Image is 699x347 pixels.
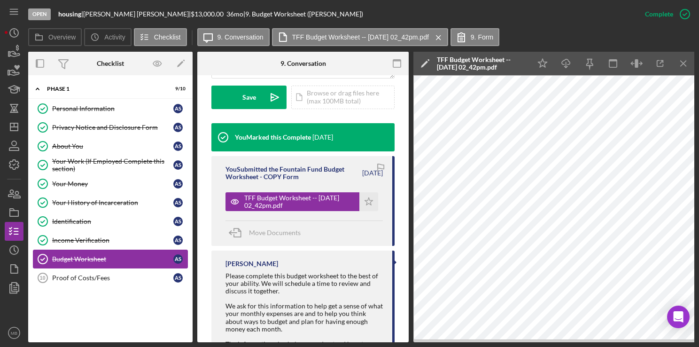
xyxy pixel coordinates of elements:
div: Your Work (If Employed Complete this section) [52,158,173,173]
label: TFF Budget Worksheet -- [DATE] 02_42pm.pdf [292,33,429,41]
div: A S [173,104,183,113]
button: MB [5,323,23,342]
a: Your MoneyAS [33,174,188,193]
div: You Submitted the Fountain Fund Budget Worksheet - COPY Form [225,166,361,181]
div: A S [173,123,183,132]
div: Personal Information [52,105,173,112]
label: 9. Conversation [217,33,264,41]
span: Move Documents [249,229,301,237]
div: | [58,10,83,18]
div: 9. Conversation [280,60,326,67]
div: Privacy Notice and Disclosure Form [52,124,173,131]
label: 9. Form [471,33,493,41]
a: Income VerificationAS [33,231,188,250]
div: Complete [645,5,673,24]
div: A S [173,160,183,170]
button: Complete [636,5,694,24]
label: Activity [104,33,125,41]
div: You Marked this Complete [235,134,311,141]
a: Privacy Notice and Disclosure FormAS [33,118,188,137]
div: Checklist [97,60,124,67]
div: Your History of Incarceration [52,199,173,206]
button: Activity [84,28,131,46]
a: Your History of IncarcerationAS [33,193,188,212]
div: | 9. Budget Worksheet ([PERSON_NAME]) [243,10,363,18]
div: A S [173,236,183,245]
div: A S [173,217,183,226]
text: MB [11,331,17,336]
b: housing [58,10,81,18]
div: [PERSON_NAME] [225,260,278,268]
a: 10Proof of Costs/FeesAS [33,268,188,287]
time: 2025-08-25 18:42 [362,169,383,177]
div: A S [173,179,183,189]
div: A S [173,198,183,207]
div: Save [242,86,256,109]
div: [PERSON_NAME] [PERSON_NAME] | [83,10,191,18]
div: About You [52,142,173,150]
div: 9 / 10 [169,86,186,92]
div: Budget Worksheet [52,255,173,263]
button: TFF Budget Worksheet -- [DATE] 02_42pm.pdf [272,28,448,46]
time: 2025-08-25 18:42 [312,134,333,141]
div: Identification [52,218,173,225]
div: A S [173,142,183,151]
button: Save [211,86,287,109]
button: TFF Budget Worksheet -- [DATE] 02_42pm.pdf [225,192,378,211]
div: TFF Budget Worksheet -- [DATE] 02_42pm.pdf [244,194,355,209]
div: Income Verification [52,237,173,244]
a: Your Work (If Employed Complete this section)AS [33,156,188,174]
button: 9. Conversation [197,28,270,46]
a: About YouAS [33,137,188,156]
div: Open [28,8,51,20]
div: A S [173,273,183,283]
div: Phase 1 [47,86,162,92]
label: Checklist [154,33,181,41]
div: Your Money [52,180,173,188]
a: Budget WorksheetAS [33,250,188,268]
div: $13,000.00 [191,10,226,18]
label: Overview [48,33,76,41]
div: Proof of Costs/Fees [52,274,173,282]
button: Overview [28,28,82,46]
a: Personal InformationAS [33,99,188,118]
div: 36 mo [226,10,243,18]
tspan: 10 [39,275,45,281]
button: Checklist [134,28,187,46]
div: TFF Budget Worksheet -- [DATE] 02_42pm.pdf [437,56,526,71]
button: 9. Form [450,28,499,46]
div: A S [173,254,183,264]
button: Move Documents [225,221,310,244]
a: IdentificationAS [33,212,188,231]
div: Open Intercom Messenger [667,306,690,328]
